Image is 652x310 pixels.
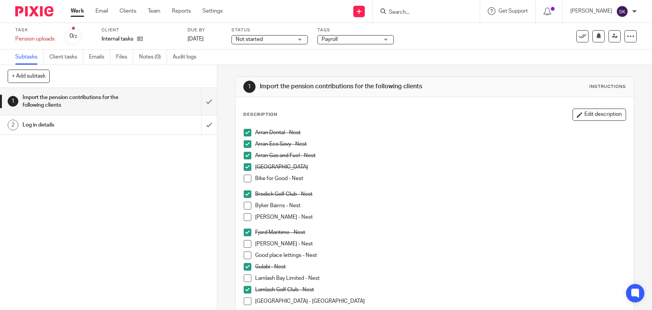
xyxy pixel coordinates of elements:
label: Task [15,27,55,33]
p: Lamlash Bay Limited - Nest [255,274,625,282]
a: Work [71,7,84,15]
div: 1 [243,81,256,93]
a: Emails [89,50,110,65]
input: Search [388,9,457,16]
h1: Import the pension contributions for the following clients [260,83,451,91]
div: 0 [70,32,77,41]
p: Arran Gas and Fuel - Nest [255,152,625,159]
button: + Add subtask [8,70,50,83]
p: Byker Bairns - Nest [255,202,625,209]
div: 2 [8,120,18,130]
img: Pixie [15,6,53,16]
span: Not started [236,37,263,42]
p: Bike for Good - Nest [255,175,625,182]
span: [DATE] [188,36,204,42]
p: [PERSON_NAME] - Nest [255,240,625,248]
h1: Import the pension contributions for the following clients [23,92,137,111]
p: Arran Dental - Nest [255,129,625,136]
a: Email [95,7,108,15]
p: Internal tasks [102,35,133,43]
a: Clients [120,7,136,15]
p: Fjord Maritime - Nest [255,229,625,236]
p: [PERSON_NAME] [570,7,612,15]
a: Audit logs [173,50,202,65]
a: Subtasks [15,50,44,65]
button: Edit description [573,109,626,121]
p: Description [243,112,277,118]
a: Client tasks [49,50,83,65]
a: Settings [202,7,223,15]
a: Team [148,7,160,15]
p: Arran Eco Savy - Nest [255,140,625,148]
label: Status [231,27,308,33]
p: Brodick Golf Club - Nest [255,190,625,198]
div: Pension uploads [15,35,55,43]
a: Notes (0) [139,50,167,65]
a: Files [116,50,133,65]
p: [GEOGRAPHIC_DATA] [255,163,625,171]
div: Instructions [589,84,626,90]
label: Due by [188,27,222,33]
p: Lamlash Golf Club - Nest [255,286,625,294]
span: Payroll [322,37,338,42]
img: svg%3E [616,5,628,18]
p: Good place lettings - Nest [255,252,625,259]
p: [GEOGRAPHIC_DATA] - [GEOGRAPHIC_DATA] [255,297,625,305]
small: /2 [73,34,77,39]
p: Gulabi - Nest [255,263,625,271]
label: Tags [317,27,394,33]
span: Get Support [498,8,528,14]
p: [PERSON_NAME] - Nest [255,213,625,221]
a: Reports [172,7,191,15]
div: 1 [8,96,18,107]
h1: Log in details [23,119,137,131]
label: Client [102,27,178,33]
